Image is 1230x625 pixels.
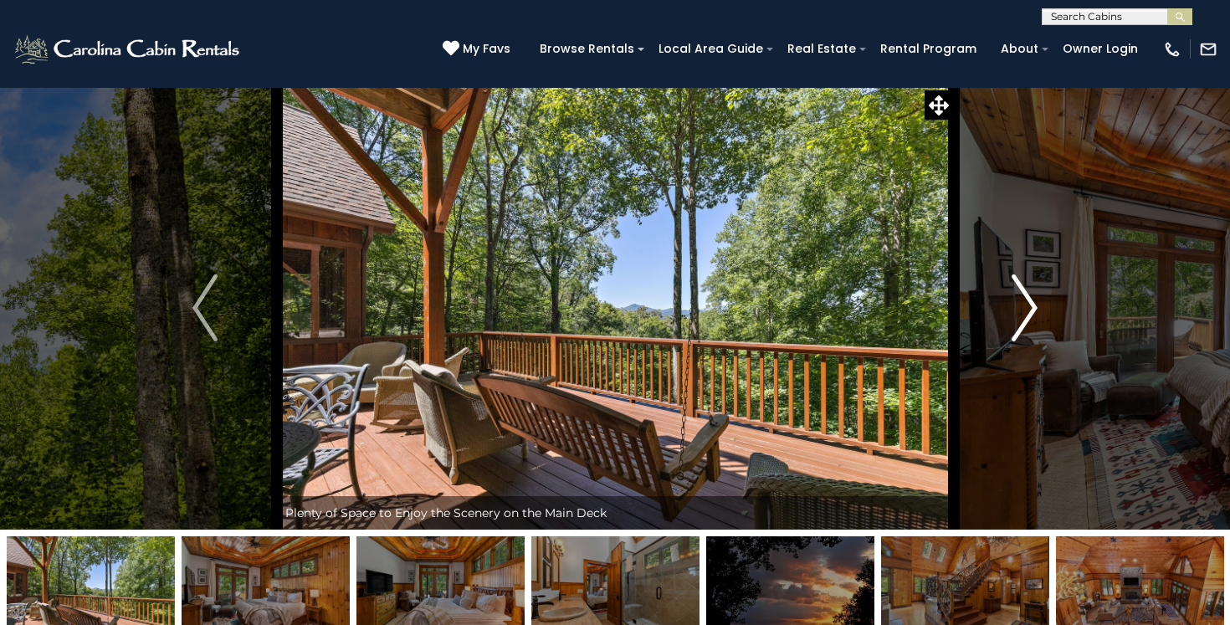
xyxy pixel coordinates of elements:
[872,36,985,62] a: Rental Program
[992,36,1047,62] a: About
[277,496,954,530] div: Plenty of Space to Enjoy the Scenery on the Main Deck
[463,40,510,58] span: My Favs
[1054,36,1146,62] a: Owner Login
[650,36,771,62] a: Local Area Guide
[953,86,1096,530] button: Next
[13,33,244,66] img: White-1-2.png
[779,36,864,62] a: Real Estate
[134,86,277,530] button: Previous
[1012,274,1038,341] img: arrow
[1163,40,1181,59] img: phone-regular-white.png
[192,274,218,341] img: arrow
[443,40,515,59] a: My Favs
[531,36,643,62] a: Browse Rentals
[1199,40,1217,59] img: mail-regular-white.png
